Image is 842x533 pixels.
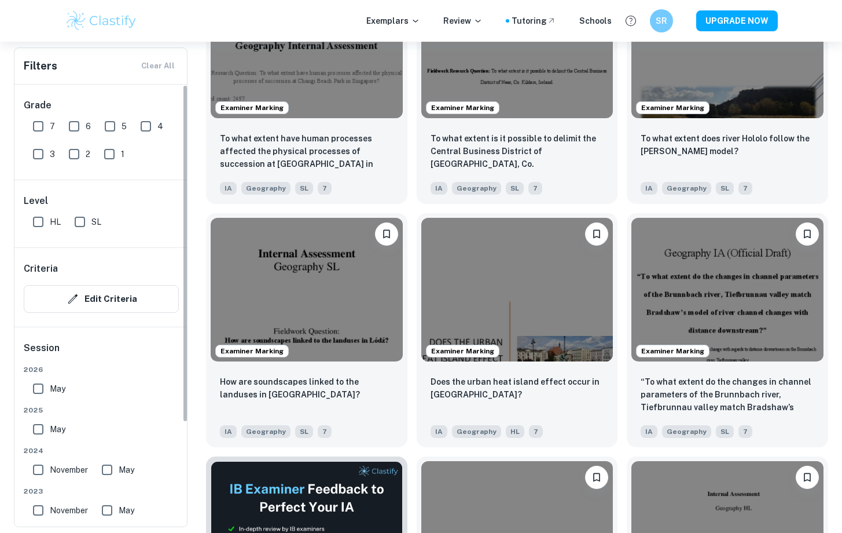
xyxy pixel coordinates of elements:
span: IA [641,182,657,195]
button: Bookmark [585,466,608,489]
span: SL [716,425,734,438]
span: IA [431,425,447,438]
span: Examiner Marking [637,103,709,113]
p: “To what extent do the changes in channel parameters of the Brunnbach river, Tiefbrunnau valley m... [641,375,814,415]
span: IA [641,425,657,438]
span: Geography [241,182,291,195]
span: Examiner Marking [426,346,499,356]
span: SL [716,182,734,195]
span: 3 [50,148,55,160]
button: Bookmark [375,222,398,246]
p: Exemplars [366,14,420,27]
span: Examiner Marking [216,346,288,356]
span: IA [220,425,237,438]
button: Edit Criteria [24,285,179,313]
span: Examiner Marking [216,103,288,113]
span: SL [295,182,313,195]
span: 7 [50,120,55,133]
img: Geography IA example thumbnail: “To what extent do the changes in channe [631,218,823,362]
span: November [50,463,88,476]
span: 4 [157,120,163,133]
span: Examiner Marking [637,346,709,356]
span: Geography [241,425,291,438]
h6: Level [24,194,179,208]
span: Geography [662,182,711,195]
img: Geography IA example thumbnail: Does the urban heat island effect occur [421,218,613,362]
h6: Grade [24,98,179,112]
span: 7 [318,182,332,195]
span: May [50,423,65,436]
span: SL [91,216,101,228]
button: Help and Feedback [621,11,641,31]
span: 2025 [24,405,179,415]
p: To what extent have human processes affected the physical processes of succession at Changi Beach... [220,132,394,171]
span: Examiner Marking [426,103,499,113]
h6: Filters [24,58,57,74]
img: Clastify logo [65,9,138,32]
button: UPGRADE NOW [696,10,778,31]
span: 5 [122,120,127,133]
a: Tutoring [512,14,556,27]
span: 7 [318,425,332,438]
span: IA [220,182,237,195]
p: How are soundscapes linked to the landuses in Łódź? [220,375,394,401]
p: Does the urban heat island effect occur in Bydgoszcz? [431,375,604,401]
p: To what extent is it possible to delimit the Central Business District of Naas, Co. Kildare, Irel... [431,132,604,171]
span: 2026 [24,364,179,375]
span: 2023 [24,486,179,497]
img: Geography IA example thumbnail: How are soundscapes linked to the landus [211,218,403,362]
span: Geography [452,425,501,438]
span: May [119,463,134,476]
span: IA [431,182,447,195]
span: SL [506,182,524,195]
a: Examiner MarkingBookmarkHow are soundscapes linked to the landuses in Łódź?IAGeographySL7 [206,213,407,448]
button: Bookmark [796,466,819,489]
button: SR [650,9,673,32]
a: Schools [579,14,612,27]
a: Examiner MarkingBookmark“To what extent do the changes in channel parameters of the Brunnbach riv... [627,213,828,448]
span: 2 [86,148,90,160]
h6: Criteria [24,262,58,276]
span: November [50,504,88,517]
p: To what extent does river Hololo follow the Bradshaw model? [641,132,814,158]
h6: Session [24,341,179,364]
span: HL [506,425,524,438]
button: Bookmark [796,222,819,246]
p: Review [443,14,483,27]
span: Geography [662,425,711,438]
span: 7 [738,425,752,438]
span: HL [50,216,61,228]
span: 7 [738,182,752,195]
span: May [50,382,65,395]
button: Bookmark [585,222,608,246]
span: Geography [452,182,501,195]
a: Examiner MarkingBookmarkDoes the urban heat island effect occur in Bydgoszcz?IAGeographyHL7 [417,213,618,448]
span: SL [295,425,313,438]
span: May [119,504,134,517]
span: 6 [86,120,91,133]
span: 1 [121,148,124,160]
span: 7 [528,182,542,195]
h6: SR [655,14,668,27]
span: 2024 [24,446,179,456]
span: 7 [529,425,543,438]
